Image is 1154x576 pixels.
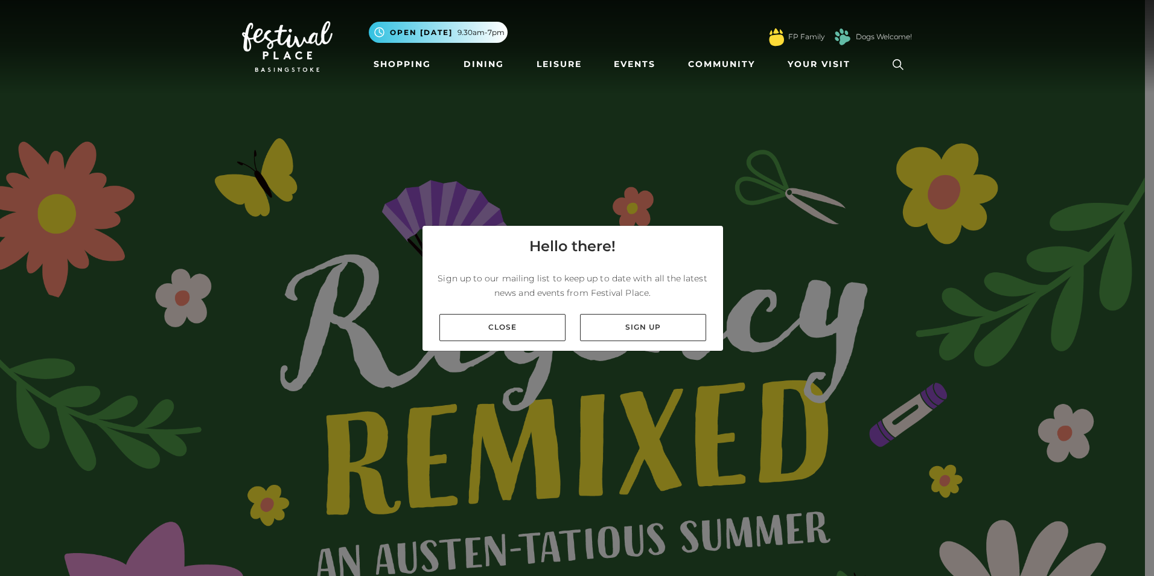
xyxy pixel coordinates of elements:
a: Events [609,53,660,75]
img: Festival Place Logo [242,21,333,72]
a: FP Family [788,31,824,42]
a: Shopping [369,53,436,75]
a: Community [683,53,760,75]
a: Sign up [580,314,706,341]
a: Leisure [532,53,587,75]
a: Close [439,314,566,341]
span: Your Visit [788,58,850,71]
span: 9.30am-7pm [457,27,505,38]
h4: Hello there! [529,235,616,257]
a: Dogs Welcome! [856,31,912,42]
span: Open [DATE] [390,27,453,38]
a: Dining [459,53,509,75]
p: Sign up to our mailing list to keep up to date with all the latest news and events from Festival ... [432,271,713,300]
a: Your Visit [783,53,861,75]
button: Open [DATE] 9.30am-7pm [369,22,508,43]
